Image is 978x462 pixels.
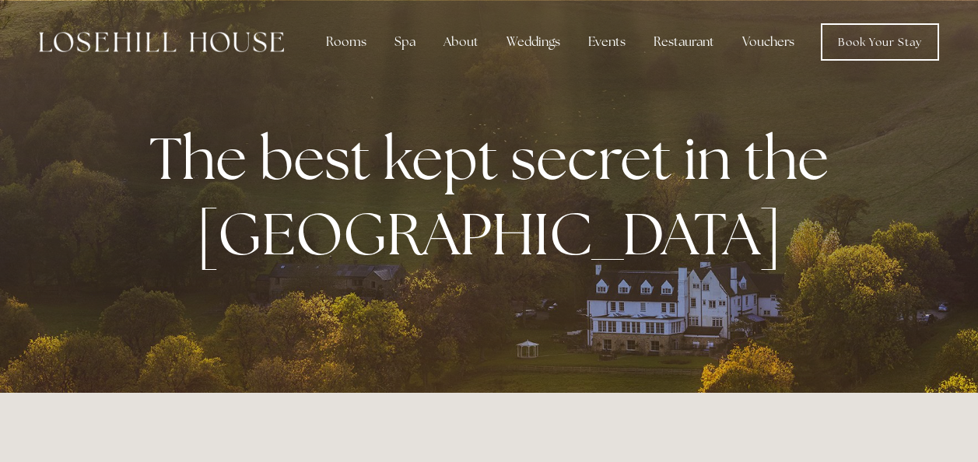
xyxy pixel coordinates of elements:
img: Losehill House [39,32,284,52]
div: About [431,26,491,58]
a: Book Your Stay [821,23,939,61]
div: Rooms [314,26,379,58]
a: Vouchers [730,26,807,58]
div: Weddings [494,26,573,58]
div: Restaurant [641,26,727,58]
div: Spa [382,26,428,58]
strong: The best kept secret in the [GEOGRAPHIC_DATA] [149,120,841,272]
div: Events [576,26,638,58]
